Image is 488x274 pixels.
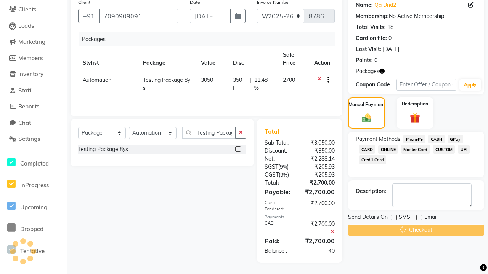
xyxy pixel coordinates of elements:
div: Coupon Code [356,81,396,89]
span: Leads [18,22,34,29]
span: SGST [265,163,278,170]
span: Credit Card [359,155,386,164]
div: Payable: [259,187,300,196]
div: ₹2,700.00 [299,236,340,245]
span: Members [18,54,43,62]
div: ₹350.00 [300,147,340,155]
div: ₹205.93 [300,163,340,171]
span: InProgress [20,182,49,189]
span: Settings [18,135,40,142]
div: ( ) [259,171,300,179]
span: 9% [280,172,287,178]
a: Settings [2,135,65,143]
th: Package [138,46,196,72]
div: Payments [265,214,335,220]
span: PhonePe [403,135,425,143]
div: ₹3,050.00 [300,139,340,147]
a: Members [2,54,65,63]
div: ₹2,700.00 [300,199,340,212]
div: Discount: [259,147,300,155]
div: Name: [356,1,373,9]
div: ₹0 [300,247,340,255]
div: Total: [259,179,300,187]
a: Inventory [2,70,65,79]
span: Send Details On [348,213,388,223]
span: 3050 [201,76,213,83]
div: Total Visits: [356,23,386,31]
span: Staff [18,87,31,94]
div: Cash Tendered: [259,199,300,212]
label: Redemption [402,100,428,107]
span: CARD [359,145,375,154]
div: Last Visit: [356,45,381,53]
div: Card on file: [356,34,387,42]
span: 2700 [283,76,295,83]
span: Automation [83,76,111,83]
a: Clients [2,5,65,14]
span: Upcoming [20,204,47,211]
div: CASH [259,220,300,236]
div: Testing Package 8ys [78,145,128,153]
div: Membership: [356,12,389,20]
span: Packages [356,67,379,75]
span: ONLINE [378,145,398,154]
a: Qa Dnd2 [374,1,396,9]
div: 0 [388,34,392,42]
a: Reports [2,102,65,111]
span: CASH [428,135,445,143]
div: 18 [387,23,393,31]
div: Paid: [259,236,300,245]
span: Completed [20,160,49,167]
a: Staff [2,86,65,95]
th: Stylist [78,46,138,72]
div: ₹2,700.00 [300,220,340,236]
a: Leads [2,22,65,30]
div: No Active Membership [356,12,477,20]
span: Dropped [20,225,43,233]
div: ( ) [259,163,300,171]
span: Chat [18,119,31,126]
span: UPI [458,145,470,154]
span: Master Card [401,145,430,154]
span: CUSTOM [433,145,455,154]
div: ₹2,700.00 [300,179,340,187]
input: Search [182,127,236,139]
div: Packages [79,32,340,46]
img: _cash.svg [359,113,374,123]
div: 0 [374,56,377,64]
label: Manual Payment [348,101,385,108]
span: 9% [280,164,287,170]
span: Payment Methods [356,135,400,143]
div: ₹2,288.14 [300,155,340,163]
div: [DATE] [383,45,399,53]
div: ₹2,700.00 [299,187,340,196]
div: Points: [356,56,373,64]
span: Testing Package 8ys [143,76,190,91]
div: ₹205.93 [300,171,340,179]
a: Chat [2,119,65,127]
th: Value [196,46,228,72]
th: Disc [228,46,278,72]
span: CGST [265,171,279,178]
span: Clients [18,6,36,13]
span: Total [265,127,282,135]
input: Search by Name/Mobile/Email/Code [99,9,178,23]
span: Inventory [18,70,43,78]
button: Apply [459,79,481,91]
span: Reports [18,103,39,110]
span: GPay [448,135,463,143]
a: Marketing [2,38,65,46]
span: 350 F [233,76,247,92]
span: 11.48 % [254,76,274,92]
div: Sub Total: [259,139,300,147]
div: Net: [259,155,300,163]
button: +91 [78,9,100,23]
th: Sale Price [278,46,310,72]
div: Balance : [259,247,300,255]
div: Description: [356,187,386,195]
span: Marketing [18,38,45,45]
th: Action [310,46,335,72]
span: | [250,76,251,92]
span: Email [424,213,437,223]
img: _gift.svg [407,112,423,124]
